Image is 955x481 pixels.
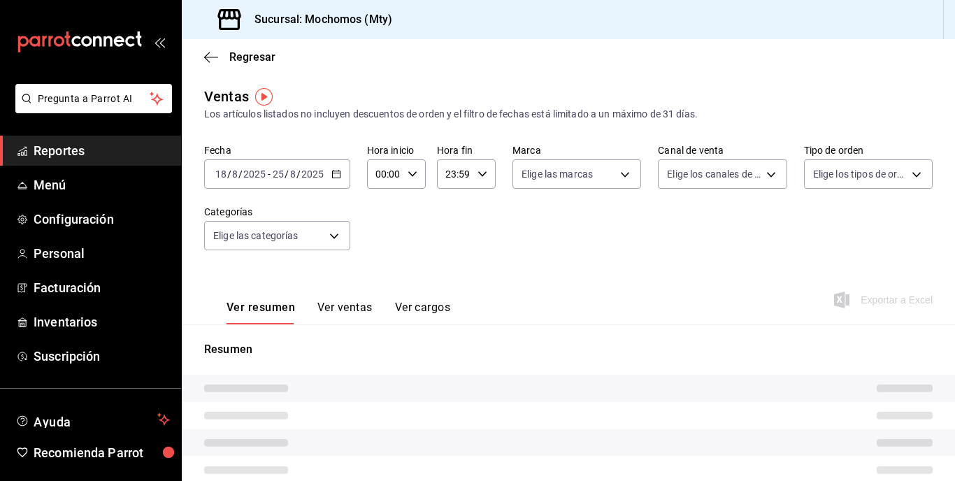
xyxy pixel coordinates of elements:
span: Menú [34,175,170,194]
span: / [238,168,243,180]
p: Resumen [204,341,933,358]
span: / [285,168,289,180]
button: Ver resumen [227,301,295,324]
span: Configuración [34,210,170,229]
img: Tooltip marker [255,88,273,106]
span: Suscripción [34,347,170,366]
span: Recomienda Parrot [34,443,170,462]
span: Elige las marcas [522,167,593,181]
button: Ver cargos [395,301,451,324]
label: Canal de venta [658,145,787,155]
label: Marca [512,145,641,155]
button: Ver ventas [317,301,373,324]
span: Inventarios [34,313,170,331]
button: Pregunta a Parrot AI [15,84,172,113]
input: -- [231,168,238,180]
span: Personal [34,244,170,263]
label: Hora fin [437,145,496,155]
input: ---- [243,168,266,180]
div: Ventas [204,86,249,107]
span: Reportes [34,141,170,160]
label: Fecha [204,145,350,155]
input: -- [289,168,296,180]
div: Los artículos listados no incluyen descuentos de orden y el filtro de fechas está limitado a un m... [204,107,933,122]
a: Pregunta a Parrot AI [10,101,172,116]
span: Elige los tipos de orden [813,167,907,181]
span: Facturación [34,278,170,297]
button: Regresar [204,50,275,64]
span: Ayuda [34,411,152,428]
input: -- [272,168,285,180]
span: Elige las categorías [213,229,299,243]
span: / [296,168,301,180]
span: - [268,168,271,180]
span: Elige los canales de venta [667,167,761,181]
div: navigation tabs [227,301,450,324]
h3: Sucursal: Mochomos (Mty) [243,11,392,28]
input: ---- [301,168,324,180]
span: Pregunta a Parrot AI [38,92,150,106]
label: Categorías [204,207,350,217]
span: / [227,168,231,180]
button: open_drawer_menu [154,36,165,48]
span: Regresar [229,50,275,64]
label: Hora inicio [367,145,426,155]
label: Tipo de orden [804,145,933,155]
input: -- [215,168,227,180]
